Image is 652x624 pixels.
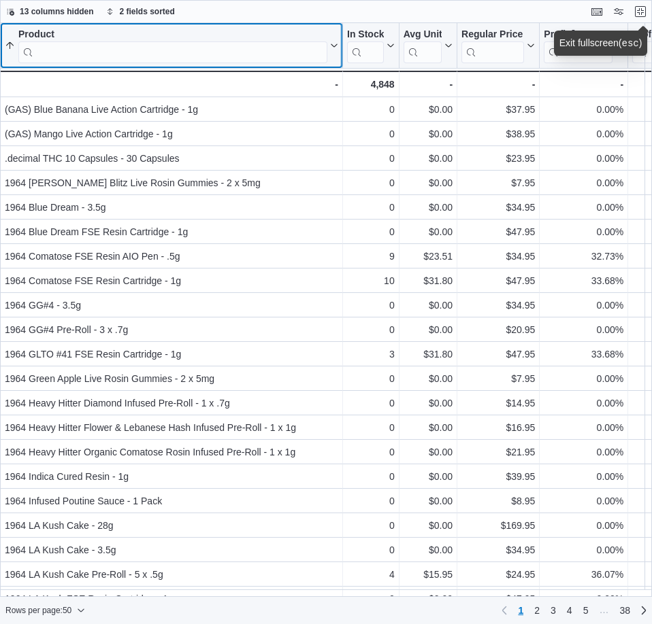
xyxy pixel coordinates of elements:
div: $0.00 [404,126,453,142]
span: 13 columns hidden [20,6,94,17]
div: $0.00 [404,444,453,460]
div: Profit [PERSON_NAME] (%) [544,29,613,41]
div: 1964 GG#4 - 3.5g [5,297,338,313]
div: 10 [347,273,395,289]
div: Product [18,29,327,63]
div: 0 [347,419,395,436]
div: $0.00 [404,370,453,387]
div: 0.00% [544,395,623,411]
div: $23.95 [461,150,535,167]
div: 0.00% [544,322,623,338]
div: In Stock Qty [347,29,384,41]
div: $31.80 [404,346,453,362]
div: 1964 LA Kush FSE Resin Cartridge - 1g [5,591,338,607]
div: $0.00 [404,419,453,436]
div: $0.00 [404,493,453,509]
div: 0 [347,542,395,558]
div: 0 [347,370,395,387]
button: Display options [610,3,627,20]
div: 0 [347,199,395,215]
div: $21.95 [461,444,535,460]
div: $0.00 [404,199,453,215]
div: 0.00% [544,297,623,313]
div: 0 [347,517,395,534]
div: $0.00 [404,517,453,534]
div: 1964 LA Kush Cake - 3.5g [5,542,338,558]
div: 0 [347,468,395,485]
div: $34.95 [461,542,535,558]
ul: Pagination for preceding grid [512,600,636,621]
button: Product [5,29,338,63]
span: 2 [534,604,540,617]
div: $8.95 [461,493,535,509]
div: - [461,76,535,92]
button: Exit fullscreen [632,3,649,20]
div: 0.00% [544,517,623,534]
div: $0.00 [404,101,453,118]
div: 0 [347,444,395,460]
span: 2 fields sorted [120,6,175,17]
div: $169.95 [461,517,535,534]
div: - [4,76,338,92]
div: 1964 Comatose FSE Resin Cartridge - 1g [5,273,338,289]
div: Profit Margin (%) [544,29,613,63]
div: 36.07% [544,566,623,583]
div: 0 [347,101,395,118]
div: 1964 [PERSON_NAME] Blitz Live Rosin Gummies - 2 x 5mg [5,175,338,191]
div: 0.00% [544,370,623,387]
div: 1964 LA Kush Cake Pre-Roll - 5 x .5g [5,566,338,583]
div: 1964 Indica Cured Resin - 1g [5,468,338,485]
div: $34.95 [461,248,535,264]
div: $0.00 [404,297,453,313]
div: $47.95 [461,591,535,607]
div: 0 [347,322,395,338]
div: 9 [347,248,395,264]
div: $47.95 [461,346,535,362]
div: (GAS) Blue Banana Live Action Cartridge - 1g [5,101,338,118]
div: 3 [347,346,395,362]
div: 0.00% [544,444,623,460]
div: 0.00% [544,591,623,607]
div: 0.00% [544,126,623,142]
div: $24.95 [461,566,535,583]
div: $16.95 [461,419,535,436]
div: (GAS) Mango Live Action Cartridge - 1g [5,126,338,142]
span: 5 [583,604,589,617]
div: 1964 Blue Dream FSE Resin Cartridge - 1g [5,224,338,240]
li: Skipping pages 6 to 37 [593,604,614,621]
span: 4 [567,604,572,617]
div: - [544,76,623,92]
div: 1964 GG#4 Pre-Roll - 3 x .7g [5,322,338,338]
div: 0.00% [544,150,623,167]
div: 0.00% [544,175,623,191]
div: $15.95 [404,566,453,583]
button: 13 columns hidden [1,3,99,20]
div: $0.00 [404,224,453,240]
div: $14.95 [461,395,535,411]
div: 1964 GLTO #41 FSE Resin Cartridge - 1g [5,346,338,362]
div: 0 [347,297,395,313]
div: $38.95 [461,126,535,142]
div: 1964 Heavy Hitter Flower & Lebanese Hash Infused Pre-Roll - 1 x 1g [5,419,338,436]
div: $47.95 [461,273,535,289]
div: 0 [347,126,395,142]
span: 1 [518,604,523,617]
nav: Pagination for preceding grid [496,600,652,621]
div: $7.95 [461,370,535,387]
kbd: esc [622,38,639,49]
div: $7.95 [461,175,535,191]
div: Avg Unit Cost In Stock [404,29,442,41]
span: Rows per page : 50 [5,605,71,616]
div: 0 [347,224,395,240]
div: $34.95 [461,199,535,215]
a: Page 3 of 38 [545,600,561,621]
div: 0.00% [544,493,623,509]
a: Next page [636,602,652,619]
div: 0.00% [544,468,623,485]
div: Avg Unit Cost In Stock [404,29,442,63]
div: 1964 Blue Dream - 3.5g [5,199,338,215]
div: 1964 Heavy Hitter Diamond Infused Pre-Roll - 1 x .7g [5,395,338,411]
div: 32.73% [544,248,623,264]
div: 0.00% [544,419,623,436]
button: Regular Price [461,29,535,63]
